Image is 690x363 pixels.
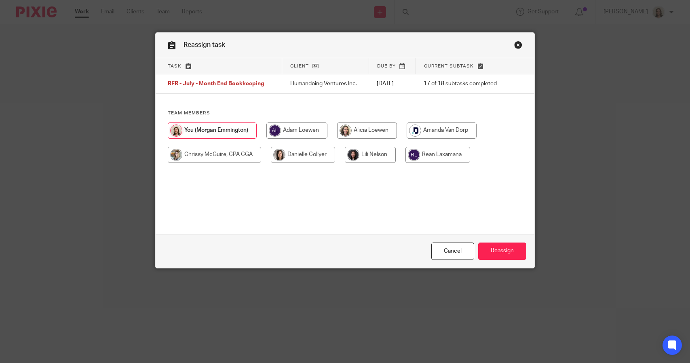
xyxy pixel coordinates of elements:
[377,64,396,68] span: Due by
[290,64,309,68] span: Client
[431,243,474,260] a: Close this dialog window
[377,80,407,88] p: [DATE]
[168,81,264,87] span: RFR - July - Month End Bookkeeping
[424,64,474,68] span: Current subtask
[416,74,509,94] td: 17 of 18 subtasks completed
[184,42,225,48] span: Reassign task
[478,243,526,260] input: Reassign
[168,110,522,116] h4: Team members
[168,64,181,68] span: Task
[514,41,522,52] a: Close this dialog window
[290,80,361,88] p: Humandoing Ventures Inc.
